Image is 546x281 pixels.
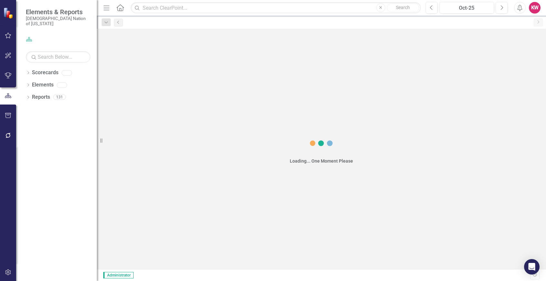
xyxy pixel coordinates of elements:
small: [DEMOGRAPHIC_DATA] Nation of [US_STATE] [26,16,90,26]
button: KW [529,2,541,14]
button: Oct-25 [440,2,494,14]
a: Reports [32,94,50,101]
div: Oct-25 [442,4,492,12]
span: Elements & Reports [26,8,90,16]
input: Search Below... [26,51,90,63]
span: Search [396,5,410,10]
img: ClearPoint Strategy [3,7,15,19]
a: Elements [32,81,54,89]
div: 131 [53,95,66,100]
button: Search [387,3,419,12]
div: Loading... One Moment Please [290,158,353,164]
input: Search ClearPoint... [131,2,421,14]
a: Scorecards [32,69,58,76]
span: Administrator [103,272,134,278]
div: Open Intercom Messenger [524,259,540,275]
